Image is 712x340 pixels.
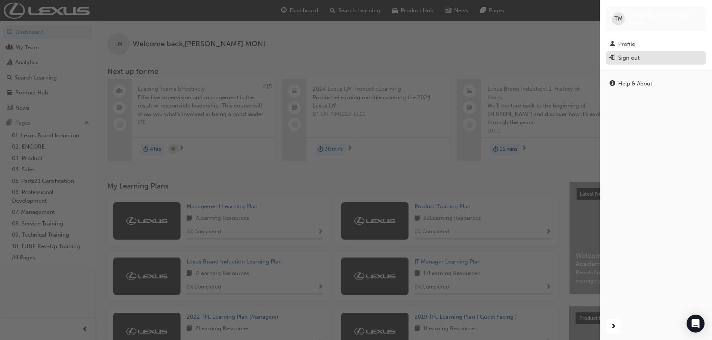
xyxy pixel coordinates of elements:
span: 331022 [628,19,645,25]
div: Profile [618,40,635,49]
span: info-icon [610,81,615,87]
button: Sign out [606,51,706,65]
span: next-icon [611,322,616,331]
span: exit-icon [610,55,615,62]
a: Profile [606,37,706,51]
span: TM [614,15,623,23]
span: [PERSON_NAME] MONI [628,12,689,19]
a: Help & About [606,77,706,91]
div: Sign out [618,54,639,62]
div: Open Intercom Messenger [687,315,705,333]
div: Help & About [618,79,652,88]
span: man-icon [610,41,615,48]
